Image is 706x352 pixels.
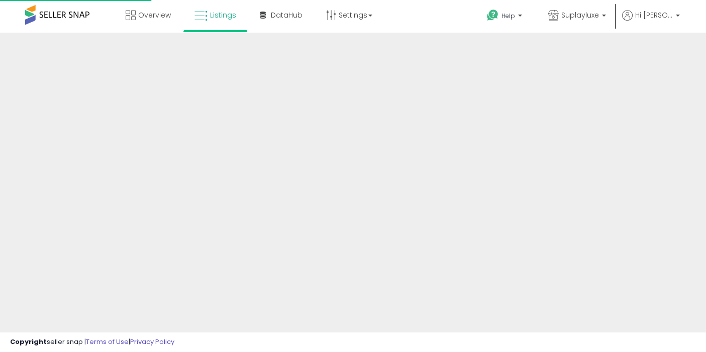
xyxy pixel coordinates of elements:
[479,2,532,33] a: Help
[486,9,499,22] i: Get Help
[561,10,599,20] span: Suplayluxe
[635,10,673,20] span: Hi [PERSON_NAME]
[130,337,174,346] a: Privacy Policy
[10,337,47,346] strong: Copyright
[10,337,174,347] div: seller snap | |
[138,10,171,20] span: Overview
[86,337,129,346] a: Terms of Use
[622,10,680,33] a: Hi [PERSON_NAME]
[210,10,236,20] span: Listings
[501,12,515,20] span: Help
[271,10,302,20] span: DataHub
